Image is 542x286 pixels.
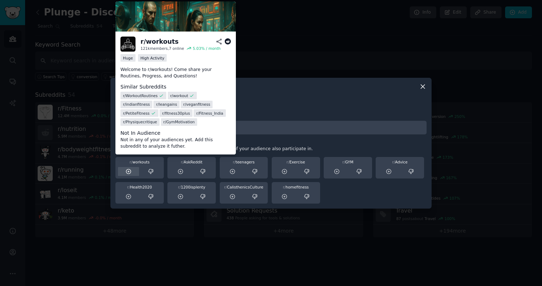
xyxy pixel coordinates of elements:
div: Health2020 [118,185,161,190]
div: workouts [118,159,161,165]
span: r/ [224,185,227,189]
span: r/ [178,185,181,189]
dd: Not in any of your audiences yet. Add this subreddit to analyze it futher. [120,137,231,149]
span: r/ indianfitness [123,102,150,107]
h3: Similar Communities [115,139,427,144]
div: GYM [326,159,370,165]
h3: Add subreddit by name [115,114,427,119]
div: AskReddit [170,159,213,165]
div: Advice [378,159,422,165]
span: r/ PetiteFitness [123,111,149,116]
div: 1200isplenty [170,185,213,190]
input: Enter subreddit name and press enter [115,121,427,135]
span: r/ [127,185,130,189]
div: 5.03 % / month [193,46,221,51]
span: r/ [233,160,236,164]
dt: Not In Audience [120,129,231,137]
span: r/ [181,160,184,164]
span: r/ [342,160,345,164]
span: r/ [130,160,133,164]
span: r/ fitness30plus [162,111,190,116]
dt: Similar Subreddits [120,83,231,91]
div: Recommended based on communities that members of your audience also participate in. [115,146,427,152]
img: Workouts: Free Workout Videos, Images & Plans [115,1,236,32]
span: r/ GymMotivation [163,119,195,124]
span: r/ veganfitness [183,102,210,107]
div: 121k members, 7 online [141,46,184,51]
span: r/ Fitness_India [196,111,223,116]
p: Welcome to r/workouts! Come share your Routines, Progress, and Questions! [120,67,231,79]
span: r/ [286,160,289,164]
span: r/ [283,185,286,189]
span: r/ WorkoutRoutines [123,93,158,98]
div: teenagers [222,159,266,165]
div: homefitness [274,185,318,190]
img: workouts [120,37,135,52]
span: r/ [392,160,395,164]
div: Exercise [274,159,318,165]
div: r/ workouts [141,37,179,46]
div: CalisthenicsCulture [222,185,266,190]
span: r/ Physiquecritique [123,119,157,124]
span: r/ workout [170,93,188,98]
span: r/ leangains [156,102,177,107]
div: Huge [120,54,135,62]
div: High Activity [138,54,167,62]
